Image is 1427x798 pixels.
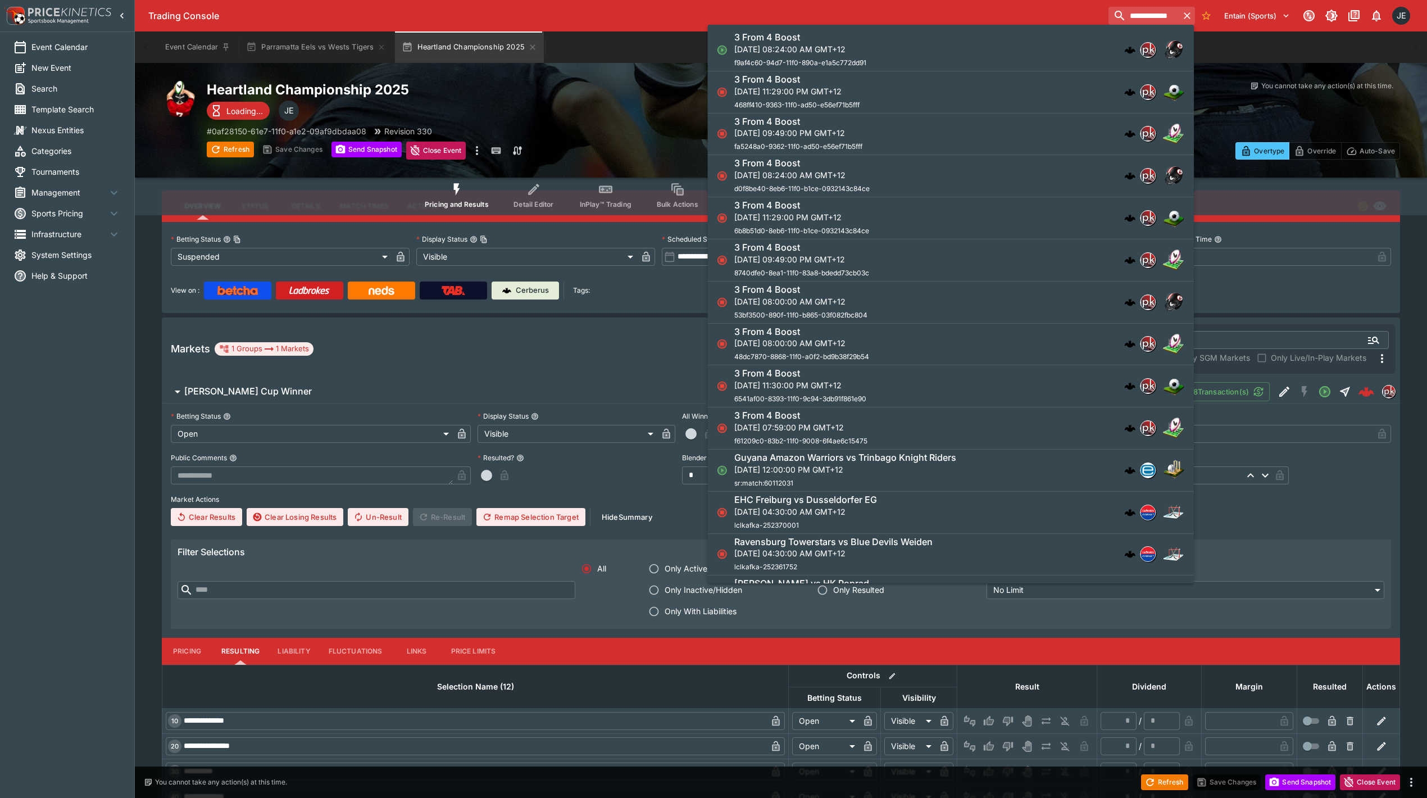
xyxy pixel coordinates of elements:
[1162,459,1185,482] img: cricket.png
[999,763,1017,781] button: Lose
[980,737,998,755] button: Win
[31,270,121,282] span: Help & Support
[1162,291,1185,314] img: american_football.png
[734,184,870,193] span: d0f8be40-8eb6-11f0-b1ce-0932143c84ce
[1140,378,1156,394] div: pricekinetics
[1140,463,1156,478] div: betradar
[716,170,728,182] svg: Closed
[239,31,393,63] button: Parramatta Eels vs Wests Tigers
[369,286,394,295] img: Neds
[1124,507,1135,518] div: cerberus
[212,638,269,665] button: Resulting
[1108,7,1179,25] input: search
[792,712,859,730] div: Open
[999,737,1017,755] button: Lose
[716,465,728,476] svg: Open
[1358,384,1374,400] img: logo-cerberus--red.svg
[716,297,728,308] svg: Closed
[1335,382,1355,402] button: Straight
[1124,423,1135,434] div: cerberus
[716,255,728,266] svg: Closed
[734,253,869,265] p: [DATE] 09:49:00 PM GMT+12
[734,127,862,139] p: [DATE] 09:49:00 PM GMT+12
[682,411,762,421] p: All Winners Full-Dividend
[169,742,181,750] span: 20
[1139,740,1142,752] div: /
[1124,44,1135,56] img: logo-cerberus.svg
[1140,421,1155,436] img: pricekinetics.png
[3,4,26,27] img: PriceKinetics Logo
[1389,3,1414,28] button: James Edlin
[1235,142,1289,160] button: Overtype
[734,410,800,421] h6: 3 From 4 Boost
[665,584,742,596] span: Only Inactive/Hidden
[1037,737,1055,755] button: Push
[1056,737,1074,755] button: Eliminated In Play
[734,101,860,109] span: 468ff410-9363-11f0-ad50-e56ef71b5fff
[734,395,866,403] span: 6541af00-8393-11f0-9c94-3db91f861e90
[289,286,330,295] img: Ladbrokes
[1124,170,1135,182] img: logo-cerberus.svg
[1037,712,1055,730] button: Push
[1139,765,1142,777] div: /
[171,282,199,300] label: View on :
[425,680,526,693] span: Selection Name (12)
[1162,417,1185,439] img: rugby_league.png
[1383,386,1395,398] img: pricekinetics
[662,234,719,244] p: Scheduled Start
[416,248,637,266] div: Visible
[1197,7,1215,25] button: No Bookmarks
[734,352,869,361] span: 48dc7870-8868-11f0-a0f2-bd9b38f29b54
[171,248,392,266] div: Suspended
[1124,338,1135,350] img: logo-cerberus.svg
[1124,128,1135,139] div: cerberus
[1140,168,1156,184] div: pricekinetics
[1261,81,1393,91] p: You cannot take any action(s) at this time.
[734,58,866,67] span: f9af4c60-94d7-11f0-890a-e1a5c772dd91
[1360,145,1395,157] p: Auto-Save
[580,200,631,208] span: InPlay™ Trading
[1140,84,1156,100] div: pricekinetics
[1366,6,1387,26] button: Notifications
[1140,505,1155,520] img: lclkafka.png
[734,437,867,445] span: f61209c0-83b2-11f0-9008-6f4ae6c15475
[957,665,1097,708] th: Result
[1265,774,1335,790] button: Send Snapshot
[1140,547,1155,561] img: lclkafka.png
[734,536,933,548] h6: Ravensburg Towerstars vs Blue Devils Weiden
[425,200,489,208] span: Pricing and Results
[716,44,728,56] svg: Open
[219,342,309,356] div: 1 Groups 1 Markets
[716,338,728,350] svg: Closed
[734,226,869,235] span: 6b8b51d0-8eb6-11f0-b1ce-0932143c84ce
[1018,737,1036,755] button: Void
[734,464,956,475] p: [DATE] 12:00:00 PM GMT+12
[734,116,800,128] h6: 3 From 4 Boost
[31,83,121,94] span: Search
[1318,385,1331,398] svg: Open
[531,412,539,420] button: Display Status
[1124,128,1135,139] img: logo-cerberus.svg
[1274,382,1294,402] button: Edit Detail
[348,508,408,526] span: Un-Result
[1140,253,1155,267] img: pricekinetics.png
[734,479,793,487] span: sr:match:60112031
[492,282,559,300] a: Cerberus
[1140,169,1155,183] img: pricekinetics.png
[1254,145,1284,157] p: Overtype
[1140,42,1156,58] div: pricekinetics
[223,235,231,243] button: Betting StatusCopy To Clipboard
[480,235,488,243] button: Copy To Clipboard
[207,142,254,157] button: Refresh
[734,169,870,181] p: [DATE] 08:24:00 AM GMT+12
[573,282,590,300] label: Tags:
[1140,420,1156,436] div: pricekinetics
[1297,665,1363,708] th: Resulted
[1124,297,1135,308] div: cerberus
[207,125,366,137] p: Copy To Clipboard
[665,605,737,617] span: Only With Liabilities
[1140,294,1156,310] div: pricekinetics
[657,200,698,208] span: Bulk Actions
[442,638,505,665] button: Price Limits
[31,187,107,198] span: Management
